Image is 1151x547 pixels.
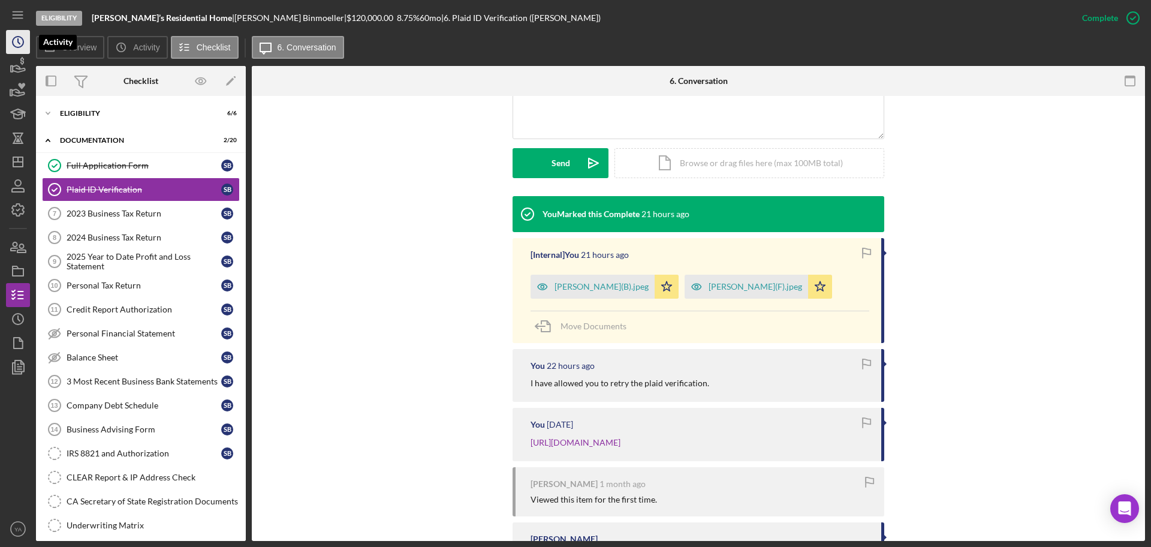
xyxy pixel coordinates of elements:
[67,185,221,194] div: Plaid ID Verification
[561,321,626,331] span: Move Documents
[67,329,221,338] div: Personal Financial Statement
[42,297,240,321] a: 11Credit Report AuthorizationSB
[531,275,679,299] button: [PERSON_NAME](B).jpeg
[67,353,221,362] div: Balance Sheet
[581,250,629,260] time: 2025-08-28 00:51
[221,208,233,220] div: S B
[50,378,58,385] tspan: 12
[278,43,336,52] label: 6. Conversation
[50,282,58,289] tspan: 10
[221,279,233,291] div: S B
[552,148,570,178] div: Send
[42,417,240,441] a: 14Business Advising FormSB
[221,327,233,339] div: S B
[555,282,649,291] div: [PERSON_NAME](B).jpeg
[53,234,56,241] tspan: 8
[441,13,601,23] div: | 6. Plaid ID Verification ([PERSON_NAME])
[42,202,240,226] a: 72023 Business Tax ReturnSB
[171,36,239,59] button: Checklist
[1070,6,1145,30] button: Complete
[234,13,346,23] div: [PERSON_NAME] Binmoeller |
[42,154,240,178] a: Full Application FormSB
[92,13,232,23] b: [PERSON_NAME]’s Residential Home
[197,43,231,52] label: Checklist
[1082,6,1118,30] div: Complete
[67,281,221,290] div: Personal Tax Return
[346,13,397,23] div: $120,000.00
[50,426,58,433] tspan: 14
[543,209,640,219] div: You Marked this Complete
[531,437,620,447] a: [URL][DOMAIN_NAME]
[531,377,709,390] p: I have allowed you to retry the plaid verification.
[221,232,233,244] div: S B
[215,110,237,117] div: 6 / 6
[42,345,240,369] a: Balance SheetSB
[221,303,233,315] div: S B
[221,256,233,268] div: S B
[67,401,221,410] div: Company Debt Schedule
[92,13,234,23] div: |
[221,160,233,172] div: S B
[53,210,56,217] tspan: 7
[53,258,56,265] tspan: 9
[420,13,441,23] div: 60 mo
[215,137,237,144] div: 2 / 20
[50,306,58,313] tspan: 11
[42,513,240,537] a: Underwriting Matrix
[42,273,240,297] a: 10Personal Tax ReturnSB
[42,441,240,465] a: IRS 8821 and AuthorizationSB
[221,423,233,435] div: S B
[67,473,239,482] div: CLEAR Report & IP Address Check
[531,250,579,260] div: [Internal] You
[531,479,598,489] div: [PERSON_NAME]
[67,521,239,530] div: Underwriting Matrix
[531,311,638,341] button: Move Documents
[67,209,221,218] div: 2023 Business Tax Return
[6,517,30,541] button: YA
[641,209,689,219] time: 2025-08-28 00:51
[60,137,207,144] div: Documentation
[42,393,240,417] a: 13Company Debt ScheduleSB
[531,534,598,544] div: [PERSON_NAME]
[531,420,545,429] div: You
[62,43,97,52] label: Overview
[1110,494,1139,523] div: Open Intercom Messenger
[513,148,608,178] button: Send
[67,305,221,314] div: Credit Report Authorization
[221,375,233,387] div: S B
[42,178,240,202] a: Plaid ID VerificationSB
[67,233,221,242] div: 2024 Business Tax Return
[36,11,82,26] div: Eligibility
[221,351,233,363] div: S B
[42,226,240,250] a: 82024 Business Tax ReturnSB
[685,275,832,299] button: [PERSON_NAME](F).jpeg
[221,399,233,411] div: S B
[709,282,802,291] div: [PERSON_NAME](F).jpeg
[531,361,545,371] div: You
[133,43,159,52] label: Activity
[50,402,58,409] tspan: 13
[547,420,573,429] time: 2025-08-27 00:01
[547,361,595,371] time: 2025-08-27 23:10
[531,495,657,504] div: Viewed this item for the first time.
[67,377,221,386] div: 3 Most Recent Business Bank Statements
[42,465,240,489] a: CLEAR Report & IP Address Check
[42,321,240,345] a: Personal Financial StatementSB
[670,76,728,86] div: 6. Conversation
[14,526,22,533] text: YA
[42,250,240,273] a: 92025 Year to Date Profit and Loss StatementSB
[221,184,233,196] div: S B
[42,369,240,393] a: 123 Most Recent Business Bank StatementsSB
[67,449,221,458] div: IRS 8821 and Authorization
[221,447,233,459] div: S B
[599,479,646,489] time: 2025-07-21 23:48
[67,161,221,170] div: Full Application Form
[36,36,104,59] button: Overview
[67,252,221,271] div: 2025 Year to Date Profit and Loss Statement
[60,110,207,117] div: Eligibility
[67,425,221,434] div: Business Advising Form
[42,489,240,513] a: CA Secretary of State Registration Documents
[107,36,167,59] button: Activity
[397,13,420,23] div: 8.75 %
[252,36,344,59] button: 6. Conversation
